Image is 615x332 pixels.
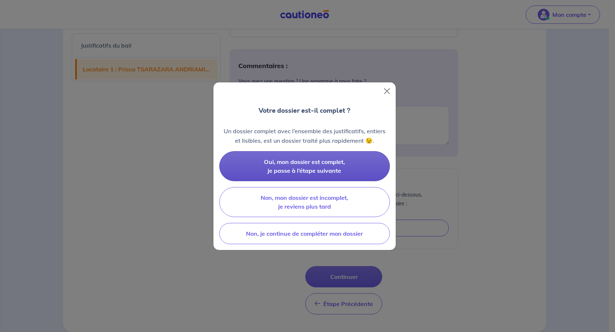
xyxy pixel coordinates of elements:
button: Close [381,85,393,97]
button: Non, mon dossier est incomplet, je reviens plus tard [219,187,390,217]
span: Oui, mon dossier est complet, je passe à l’étape suivante [264,158,345,174]
button: Oui, mon dossier est complet, je passe à l’étape suivante [219,151,390,181]
p: Un dossier complet avec l’ensemble des justificatifs, entiers et lisibles, est un dossier traité ... [219,126,390,145]
span: Non, mon dossier est incomplet, je reviens plus tard [261,194,348,210]
span: Non, je continue de compléter mon dossier [246,230,363,237]
button: Non, je continue de compléter mon dossier [219,223,390,244]
p: Votre dossier est-il complet ? [258,106,350,115]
